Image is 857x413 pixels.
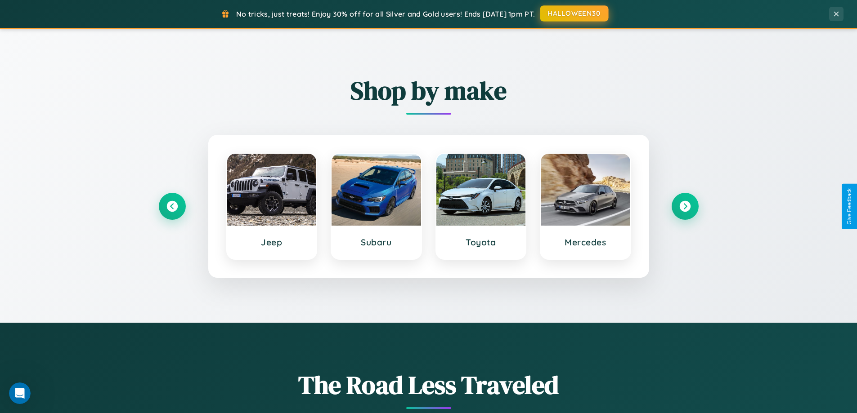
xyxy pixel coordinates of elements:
div: Give Feedback [846,188,853,225]
h3: Mercedes [550,237,621,248]
h1: The Road Less Traveled [159,368,699,402]
h3: Toyota [445,237,517,248]
span: No tricks, just treats! Enjoy 30% off for all Silver and Gold users! Ends [DATE] 1pm PT. [236,9,535,18]
iframe: Intercom live chat [9,382,31,404]
h2: Shop by make [159,73,699,108]
h3: Jeep [236,237,308,248]
button: HALLOWEEN30 [540,5,609,22]
h3: Subaru [341,237,412,248]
